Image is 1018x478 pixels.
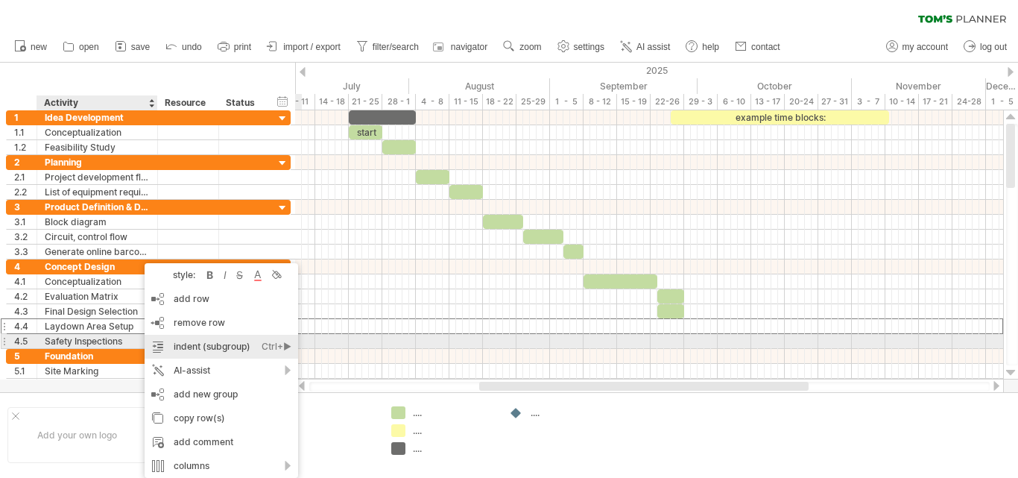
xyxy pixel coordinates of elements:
[413,424,494,437] div: ....
[45,379,150,393] div: Trenching
[483,94,516,110] div: 18 - 22
[14,200,37,214] div: 3
[145,406,298,430] div: copy row(s)
[431,37,492,57] a: navigator
[162,37,206,57] a: undo
[14,185,37,199] div: 2.2
[14,170,37,184] div: 2.1
[165,95,210,110] div: Resource
[14,125,37,139] div: 1.1
[349,125,382,139] div: start
[554,37,609,57] a: settings
[44,95,149,110] div: Activity
[45,215,150,229] div: Block diagram
[45,155,150,169] div: Planning
[45,319,150,333] div: Laydown Area Setup
[145,335,298,359] div: indent (subgroup)
[283,42,341,52] span: import / export
[79,42,99,52] span: open
[413,442,494,455] div: ....
[45,334,150,348] div: Safety Inspections
[145,383,298,406] div: add new group
[616,37,674,57] a: AI assist
[960,37,1011,57] a: log out
[234,42,251,52] span: print
[45,304,150,318] div: Final Design Selection
[671,110,889,125] div: example time blocks:
[14,319,37,333] div: 4.4
[14,379,37,393] div: 5.2
[45,364,150,378] div: Site Marking
[174,317,225,328] span: remove row
[550,94,584,110] div: 1 - 5
[373,42,419,52] span: filter/search
[409,78,550,94] div: August 2025
[885,94,919,110] div: 10 - 14
[451,42,487,52] span: navigator
[416,94,449,110] div: 4 - 8
[145,287,298,311] div: add row
[226,95,259,110] div: Status
[10,37,51,57] a: new
[852,78,986,94] div: November 2025
[531,406,612,419] div: ....
[751,42,780,52] span: contact
[45,140,150,154] div: Feasibility Study
[31,42,47,52] span: new
[214,37,256,57] a: print
[684,94,718,110] div: 29 - 3
[499,37,546,57] a: zoom
[14,289,37,304] div: 4.2
[682,37,724,57] a: help
[14,245,37,259] div: 3.3
[349,94,382,110] div: 21 - 25
[7,407,147,463] div: Add your own logo
[45,185,150,199] div: List of equipment required
[282,94,315,110] div: 7 - 11
[14,155,37,169] div: 2
[882,37,952,57] a: my account
[617,94,651,110] div: 15 - 19
[145,430,298,454] div: add comment
[14,215,37,229] div: 3.1
[14,304,37,318] div: 4.3
[45,289,150,304] div: Evaluation Matrix
[248,444,373,456] div: ....
[255,78,409,94] div: July 2025
[45,125,150,139] div: Conceptualization
[45,170,150,184] div: Project development flow (Methodology)
[382,94,416,110] div: 28 - 1
[574,42,604,52] span: settings
[550,78,698,94] div: September 2025
[14,230,37,244] div: 3.2
[651,94,684,110] div: 22-26
[718,94,751,110] div: 6 - 10
[902,42,948,52] span: my account
[818,94,852,110] div: 27 - 31
[352,37,423,57] a: filter/search
[636,42,670,52] span: AI assist
[59,37,104,57] a: open
[413,406,494,419] div: ....
[45,200,150,214] div: Product Definition & Design
[45,245,150,259] div: Generate online barcode
[14,334,37,348] div: 4.5
[702,42,719,52] span: help
[980,42,1007,52] span: log out
[145,454,298,478] div: columns
[731,37,785,57] a: contact
[952,94,986,110] div: 24-28
[14,349,37,363] div: 5
[45,260,150,274] div: Concept Design
[111,37,154,57] a: save
[45,349,150,363] div: Foundation
[248,425,373,438] div: ....
[519,42,541,52] span: zoom
[516,94,550,110] div: 25-29
[14,110,37,125] div: 1
[151,269,203,280] div: style:
[751,94,785,110] div: 13 - 17
[248,406,373,419] div: ....
[14,274,37,289] div: 4.1
[14,260,37,274] div: 4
